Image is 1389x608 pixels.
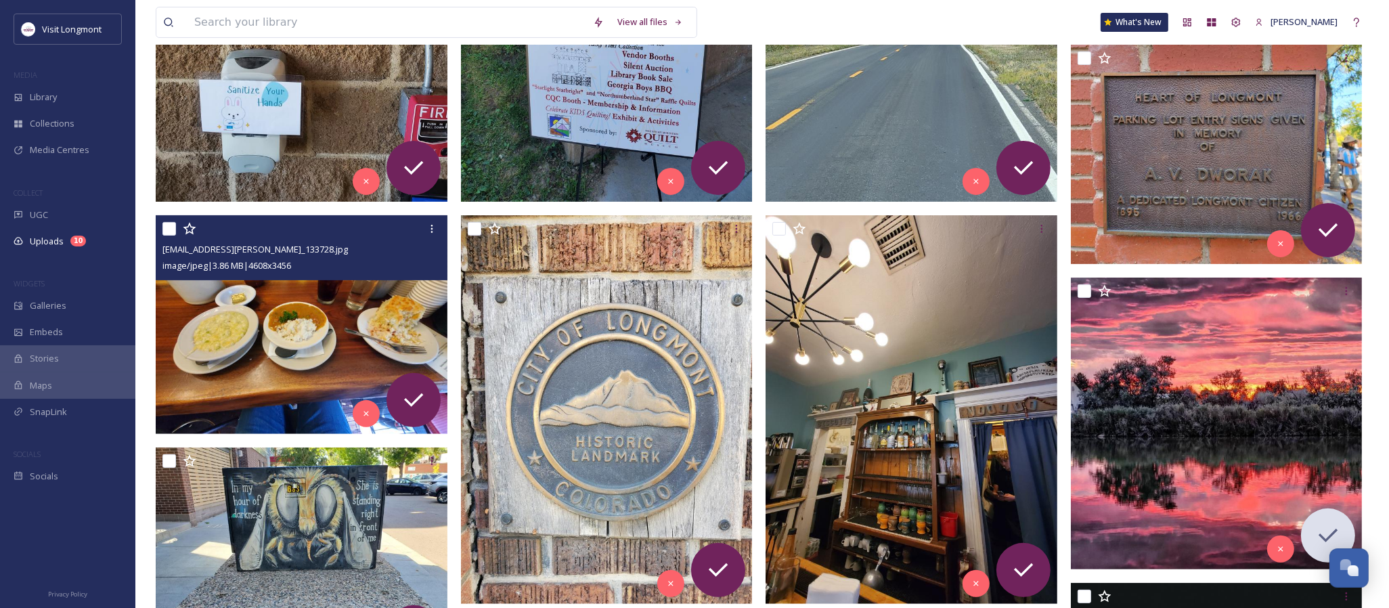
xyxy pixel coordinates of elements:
[30,209,48,221] span: UGC
[30,144,89,156] span: Media Centres
[70,236,86,246] div: 10
[162,243,348,255] span: [EMAIL_ADDRESS][PERSON_NAME]_133728.jpg
[48,585,87,601] a: Privacy Policy
[30,91,57,104] span: Library
[30,406,67,418] span: SnapLink
[30,470,58,483] span: Socials
[14,278,45,288] span: WIDGETS
[30,352,59,365] span: Stories
[30,379,52,392] span: Maps
[30,117,74,130] span: Collections
[1329,548,1369,588] button: Open Chat
[188,7,586,37] input: Search your library
[1101,13,1168,32] a: What's New
[22,22,35,36] img: longmont.jpg
[30,235,64,248] span: Uploads
[1271,16,1338,28] span: [PERSON_NAME]
[1071,45,1363,263] img: ext_1759091587.796089_gabe@knezek.net-20250928_125154.jpg
[162,259,291,272] span: image/jpeg | 3.86 MB | 4608 x 3456
[30,299,66,312] span: Galleries
[42,23,102,35] span: Visit Longmont
[461,215,753,604] img: ext_1759091589.787789_gabe@knezek.net-20250928_124214.jpg
[1248,9,1344,35] a: [PERSON_NAME]
[14,188,43,198] span: COLLECT
[48,590,87,599] span: Privacy Policy
[30,326,63,339] span: Embeds
[766,215,1057,604] img: ext_1759091588.243837_gabe@knezek.net-20250928_133659.jpg
[14,70,37,80] span: MEDIA
[156,215,447,434] img: ext_1759091593.688915_gabe@knezek.net-20250928_133728.jpg
[1071,278,1363,569] img: ext_1758035587.842778_dave@gardengatefarm.com-inbound2683286453165231764.jpg
[14,449,41,459] span: SOCIALS
[611,9,690,35] a: View all files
